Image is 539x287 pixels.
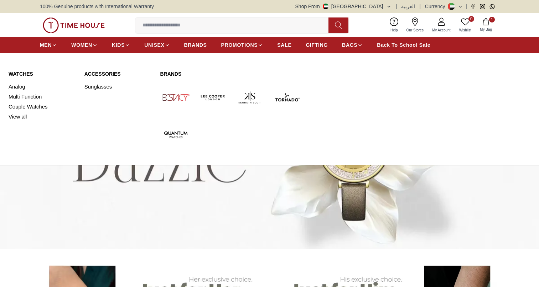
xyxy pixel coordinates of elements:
img: Lee Cooper [197,82,229,113]
a: GIFTING [306,39,328,51]
a: View all [9,112,76,122]
span: KIDS [112,41,125,49]
a: Instagram [480,4,485,9]
span: | [466,3,467,10]
button: العربية [401,3,415,10]
span: SALE [277,41,291,49]
a: Analog [9,82,76,92]
a: Watches [9,70,76,77]
a: SALE [277,39,291,51]
span: Back To School Sale [377,41,430,49]
span: MEN [40,41,52,49]
span: | [419,3,421,10]
span: 1 [489,17,495,22]
img: Quantum [160,119,191,150]
a: Multi Function [9,92,76,102]
a: Facebook [470,4,476,9]
span: My Bag [477,27,495,32]
a: Back To School Sale [377,39,430,51]
a: 0Wishlist [455,16,476,34]
a: Accessories [84,70,152,77]
span: PROMOTIONS [221,41,258,49]
a: Help [386,16,402,34]
span: My Account [429,27,454,33]
a: Whatsapp [489,4,495,9]
button: Shop From[GEOGRAPHIC_DATA] [295,3,392,10]
span: 0 [468,16,474,22]
span: 100% Genuine products with International Warranty [40,3,154,10]
div: Currency [425,3,448,10]
img: Ecstacy [160,82,191,113]
a: BAGS [342,39,363,51]
span: WOMEN [71,41,92,49]
img: United Arab Emirates [323,4,328,9]
a: MEN [40,39,57,51]
span: GIFTING [306,41,328,49]
span: Help [388,27,401,33]
a: KIDS [112,39,130,51]
a: Brands [160,70,303,77]
span: Our Stores [404,27,426,33]
a: WOMEN [71,39,98,51]
a: Sunglasses [84,82,152,92]
a: PROMOTIONS [221,39,263,51]
img: ... [43,17,105,33]
img: Tornado [271,82,303,113]
a: Couple Watches [9,102,76,112]
a: BRANDS [184,39,207,51]
a: UNISEX [144,39,170,51]
span: Wishlist [456,27,474,33]
span: BRANDS [184,41,207,49]
img: Kenneth Scott [234,82,266,113]
a: Our Stores [402,16,428,34]
span: | [396,3,397,10]
span: BAGS [342,41,357,49]
button: 1My Bag [476,17,496,34]
span: UNISEX [144,41,164,49]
